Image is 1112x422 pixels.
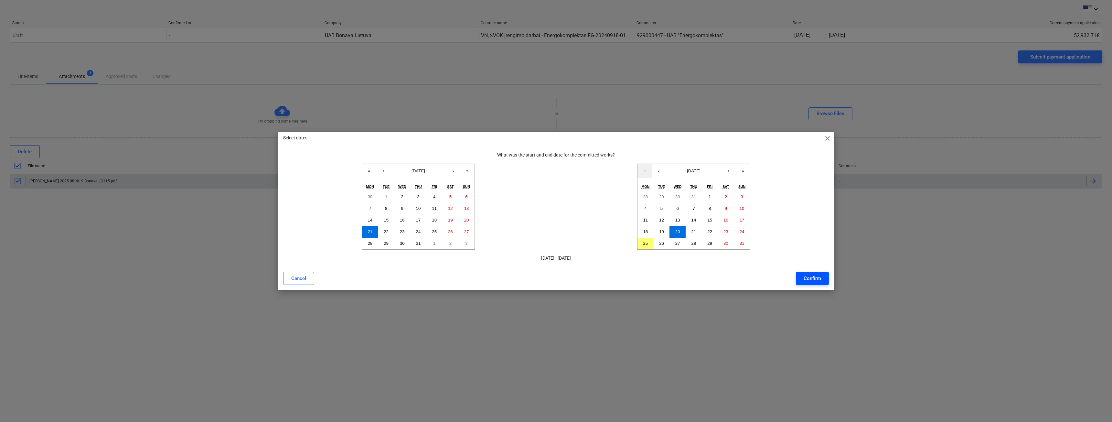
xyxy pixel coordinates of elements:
button: August 4, 2025 [637,203,654,214]
abbr: Sunday [463,185,470,189]
abbr: August 15, 2025 [707,218,712,222]
button: ‹ [652,164,666,178]
button: August 26, 2025 [654,238,670,249]
button: [DATE] [390,164,446,178]
button: August 18, 2025 [637,226,654,238]
p: [DATE] - [DATE] [283,255,829,262]
button: July 16, 2025 [394,214,410,226]
abbr: July 30, 2025 [400,241,405,246]
button: August 2, 2025 [718,191,734,203]
button: August 1, 2025 [702,191,718,203]
button: August 12, 2025 [654,214,670,226]
abbr: July 10, 2025 [416,206,421,211]
button: August 25, 2025 [637,238,654,249]
button: » [460,164,475,178]
abbr: July 26, 2025 [448,229,453,234]
button: August 24, 2025 [734,226,750,238]
button: » [736,164,750,178]
abbr: August 10, 2025 [740,206,744,211]
abbr: August 4, 2025 [644,206,647,211]
abbr: July 30, 2025 [675,194,680,199]
abbr: Wednesday [398,185,406,189]
button: August 2, 2025 [443,238,459,249]
abbr: August 11, 2025 [643,218,648,222]
abbr: August 1, 2025 [709,194,711,199]
abbr: August 2, 2025 [725,194,727,199]
button: July 7, 2025 [362,203,378,214]
button: July 15, 2025 [378,214,394,226]
abbr: Saturday [447,185,454,189]
abbr: August 7, 2025 [692,206,695,211]
button: July 28, 2025 [362,238,378,249]
button: August 31, 2025 [734,238,750,249]
abbr: August 5, 2025 [660,206,663,211]
button: › [446,164,460,178]
abbr: Monday [366,185,374,189]
button: August 21, 2025 [686,226,702,238]
button: June 30, 2025 [362,191,378,203]
abbr: August 6, 2025 [677,206,679,211]
abbr: August 12, 2025 [659,218,664,222]
abbr: Sunday [738,185,745,189]
abbr: July 29, 2025 [384,241,389,246]
abbr: August 26, 2025 [659,241,664,246]
abbr: July 13, 2025 [464,206,469,211]
abbr: July 31, 2025 [691,194,696,199]
button: August 1, 2025 [426,238,443,249]
button: July 19, 2025 [443,214,459,226]
abbr: August 31, 2025 [740,241,744,246]
abbr: August 9, 2025 [725,206,727,211]
button: July 24, 2025 [410,226,426,238]
button: July 3, 2025 [410,191,426,203]
abbr: August 16, 2025 [723,218,728,222]
abbr: August 23, 2025 [723,229,728,234]
button: July 29, 2025 [378,238,394,249]
abbr: July 1, 2025 [385,194,387,199]
button: August 16, 2025 [718,214,734,226]
abbr: July 8, 2025 [385,206,387,211]
abbr: July 12, 2025 [448,206,453,211]
abbr: Saturday [722,185,729,189]
abbr: July 28, 2025 [643,194,648,199]
abbr: August 14, 2025 [691,218,696,222]
abbr: July 31, 2025 [416,241,421,246]
abbr: July 16, 2025 [400,218,405,222]
button: July 4, 2025 [426,191,443,203]
button: July 14, 2025 [362,214,378,226]
button: August 20, 2025 [669,226,686,238]
button: July 25, 2025 [426,226,443,238]
abbr: July 29, 2025 [659,194,664,199]
button: › [722,164,736,178]
abbr: August 24, 2025 [740,229,744,234]
button: July 28, 2025 [637,191,654,203]
abbr: July 2, 2025 [401,194,403,199]
abbr: August 28, 2025 [691,241,696,246]
button: July 31, 2025 [686,191,702,203]
div: Confirm [804,274,821,283]
abbr: Thursday [415,185,422,189]
button: July 18, 2025 [426,214,443,226]
button: July 31, 2025 [410,238,426,249]
abbr: July 27, 2025 [464,229,469,234]
button: Cancel [283,272,314,285]
abbr: August 19, 2025 [659,229,664,234]
button: July 27, 2025 [458,226,475,238]
abbr: August 25, 2025 [643,241,648,246]
abbr: Tuesday [658,185,665,189]
span: [DATE] [412,168,425,173]
abbr: July 20, 2025 [464,218,469,222]
abbr: Thursday [690,185,697,189]
button: July 11, 2025 [426,203,443,214]
button: August 7, 2025 [686,203,702,214]
abbr: June 30, 2025 [368,194,372,199]
button: August 27, 2025 [669,238,686,249]
abbr: July 24, 2025 [416,229,421,234]
abbr: July 17, 2025 [416,218,421,222]
abbr: July 6, 2025 [465,194,467,199]
button: August 5, 2025 [654,203,670,214]
button: August 28, 2025 [686,238,702,249]
abbr: Friday [432,185,437,189]
abbr: July 5, 2025 [449,194,452,199]
button: August 13, 2025 [669,214,686,226]
abbr: August 27, 2025 [675,241,680,246]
